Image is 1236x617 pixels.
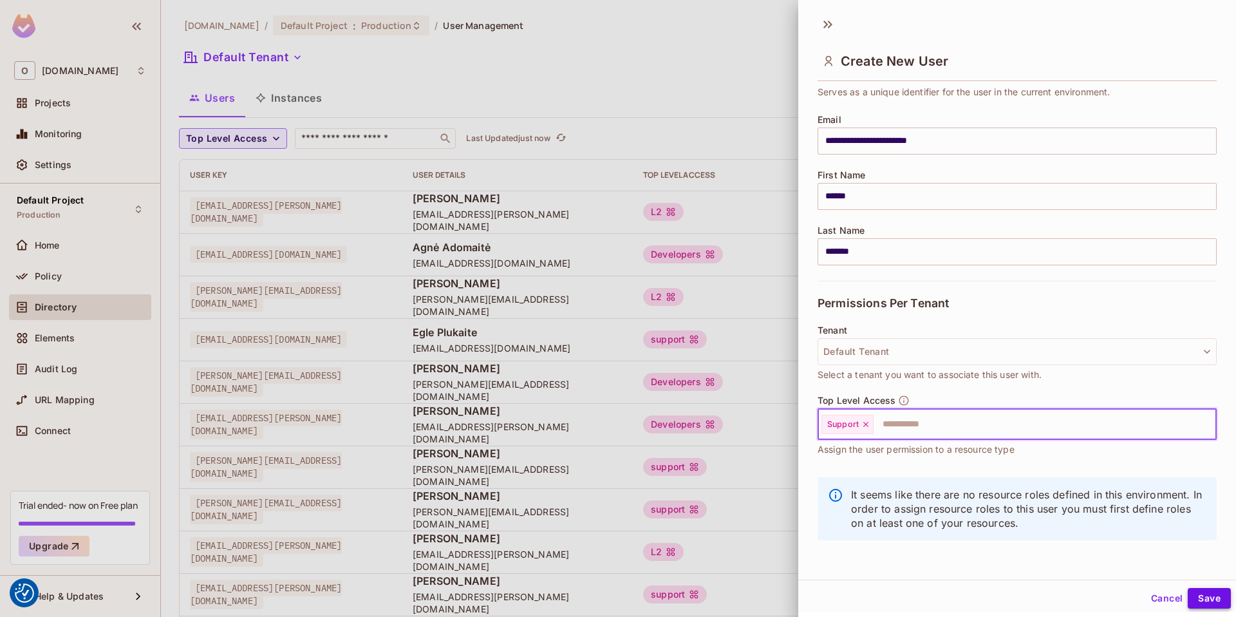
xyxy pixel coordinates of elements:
[827,419,859,430] span: Support
[818,325,847,336] span: Tenant
[818,115,841,125] span: Email
[818,85,1110,99] span: Serves as a unique identifier for the user in the current environment.
[818,297,949,310] span: Permissions Per Tenant
[818,338,1217,365] button: Default Tenant
[821,415,874,434] div: Support
[818,395,895,406] span: Top Level Access
[1146,588,1188,609] button: Cancel
[841,53,948,69] span: Create New User
[818,225,865,236] span: Last Name
[818,368,1042,382] span: Select a tenant you want to associate this user with.
[818,170,866,180] span: First Name
[818,442,1015,457] span: Assign the user permission to a resource type
[851,488,1206,530] p: It seems like there are no resource roles defined in this environment. In order to assign resourc...
[15,584,34,603] img: Revisit consent button
[15,584,34,603] button: Consent Preferences
[1210,422,1212,425] button: Open
[1188,588,1231,609] button: Save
